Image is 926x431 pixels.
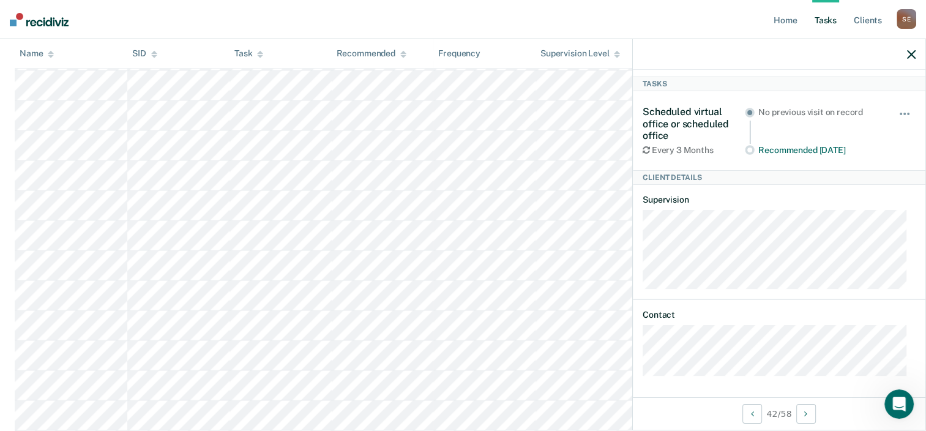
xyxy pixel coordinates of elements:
[884,389,914,419] iframe: Intercom live chat
[633,77,925,91] div: Tasks
[643,310,916,320] dt: Contact
[796,404,816,424] button: Next Client
[742,404,762,424] button: Previous Client
[438,49,480,59] div: Frequency
[897,9,916,29] div: S E
[234,49,263,59] div: Task
[10,13,69,26] img: Recidiviz
[337,49,406,59] div: Recommended
[758,145,881,156] div: Recommended [DATE]
[633,170,925,185] div: Client Details
[132,49,157,59] div: SID
[540,49,621,59] div: Supervision Level
[20,49,54,59] div: Name
[643,106,745,141] div: Scheduled virtual office or scheduled office
[758,107,881,118] div: No previous visit on record
[643,145,745,156] div: Every 3 Months
[643,195,916,205] dt: Supervision
[633,397,925,430] div: 42 / 58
